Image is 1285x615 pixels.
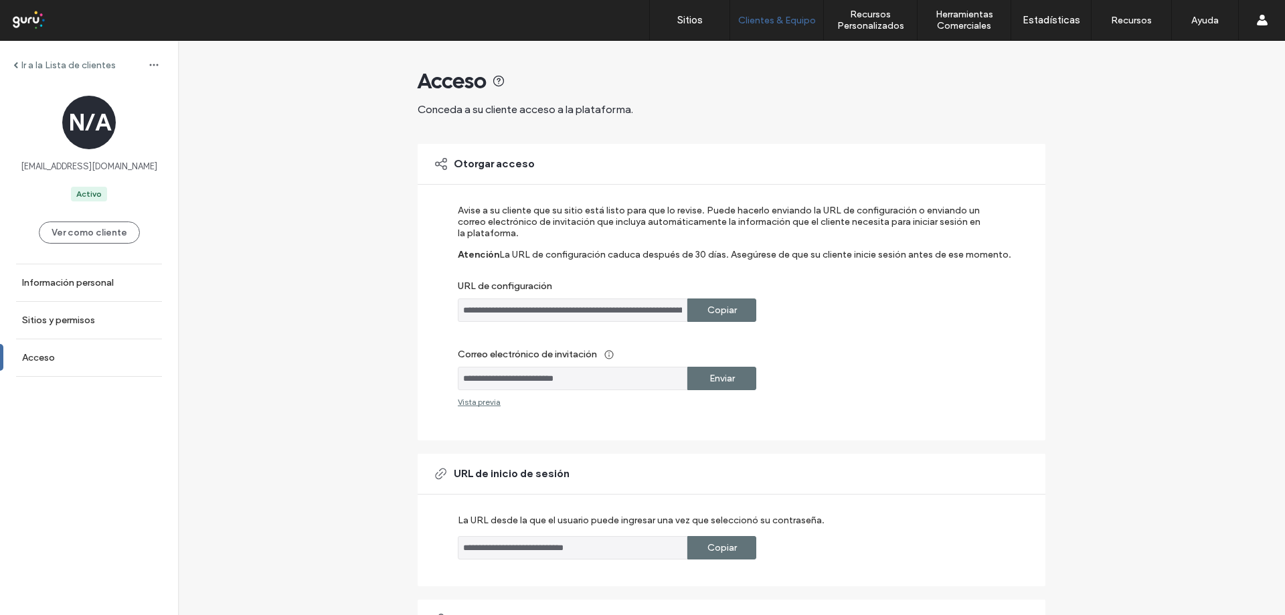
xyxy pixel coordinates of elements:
span: URL de inicio de sesión [454,466,570,481]
label: La URL desde la que el usuario puede ingresar una vez que seleccionó su contraseña. [458,515,825,536]
div: Activo [76,188,102,200]
label: Estadísticas [1023,14,1080,26]
label: Recursos [1111,15,1152,26]
label: Información personal [22,277,114,288]
label: Herramientas Comerciales [918,9,1011,31]
label: Atención [458,249,499,280]
label: Enviar [709,366,735,391]
span: Acceso [418,68,487,94]
label: Copiar [707,535,737,560]
label: Correo electrónico de invitación [458,342,987,367]
span: Otorgar acceso [454,157,535,171]
label: Recursos Personalizados [824,9,917,31]
label: Sitios y permisos [22,315,95,326]
label: Sitios [677,14,703,26]
label: La URL de configuración caduca después de 30 días. Asegúrese de que su cliente inicie sesión ante... [499,249,1011,280]
label: Clientes & Equipo [738,15,816,26]
label: URL de configuración [458,280,987,298]
span: [EMAIL_ADDRESS][DOMAIN_NAME] [21,160,157,173]
label: Ir a la Lista de clientes [21,60,116,71]
label: Copiar [707,298,737,323]
label: Acceso [22,352,55,363]
div: Vista previa [458,397,501,407]
label: Avise a su cliente que su sitio está listo para que lo revise. Puede hacerlo enviando la URL de c... [458,205,987,249]
div: N/A [62,96,116,149]
button: Ver como cliente [39,222,140,244]
span: Conceda a su cliente acceso a la plataforma. [418,103,633,116]
label: Ayuda [1191,15,1219,26]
